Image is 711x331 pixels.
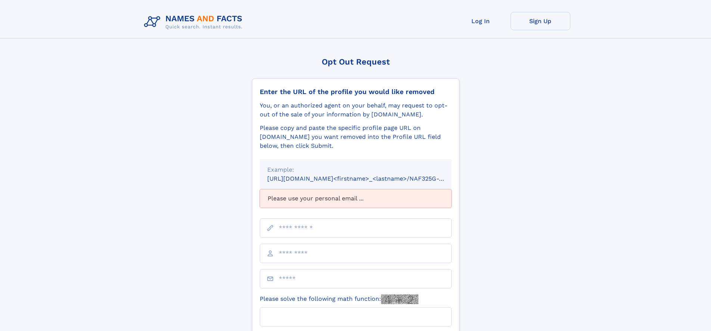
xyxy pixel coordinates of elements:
div: Enter the URL of the profile you would like removed [260,88,452,96]
small: [URL][DOMAIN_NAME]<firstname>_<lastname>/NAF325G-xxxxxxxx [267,175,466,182]
img: Logo Names and Facts [141,12,249,32]
div: Example: [267,165,444,174]
div: Please copy and paste the specific profile page URL on [DOMAIN_NAME] you want removed into the Pr... [260,124,452,150]
label: Please solve the following math function: [260,294,418,304]
div: Opt Out Request [252,57,459,66]
div: You, or an authorized agent on your behalf, may request to opt-out of the sale of your informatio... [260,101,452,119]
a: Log In [451,12,511,30]
div: Please use your personal email ... [260,189,452,208]
a: Sign Up [511,12,570,30]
